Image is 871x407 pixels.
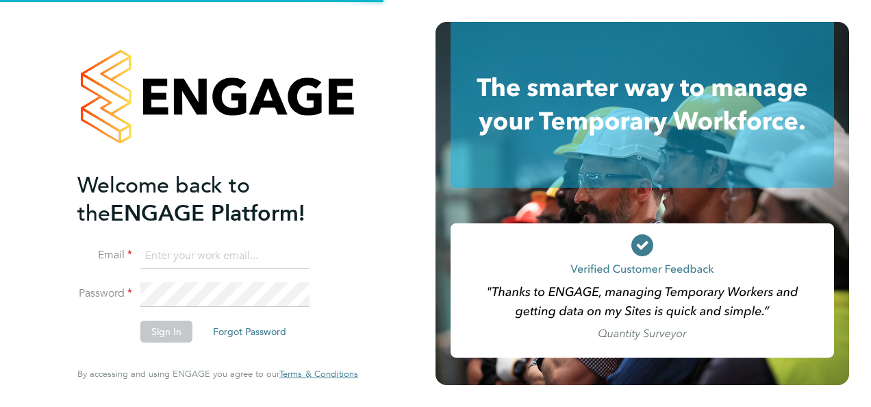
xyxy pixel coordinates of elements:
label: Password [77,286,132,301]
span: Terms & Conditions [279,368,358,380]
input: Enter your work email... [140,244,310,269]
h2: ENGAGE Platform! [77,171,344,227]
label: Email [77,248,132,262]
span: Welcome back to the [77,172,250,227]
button: Sign In [140,321,192,343]
span: By accessing and using ENGAGE you agree to our [77,368,358,380]
a: Terms & Conditions [279,369,358,380]
button: Forgot Password [202,321,297,343]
